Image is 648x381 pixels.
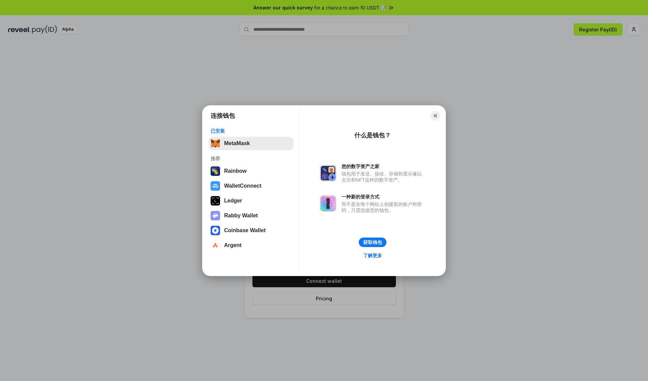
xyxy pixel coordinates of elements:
[209,224,293,237] button: Coinbase Wallet
[359,238,386,247] button: 获取钱包
[211,139,220,148] img: svg+xml,%3Csvg%20fill%3D%22none%22%20height%3D%2233%22%20viewBox%3D%220%200%2035%2033%22%20width%...
[354,131,391,139] div: 什么是钱包？
[359,251,386,260] a: 了解更多
[342,201,425,213] div: 而不是在每个网站上创建新的账户和密码，只需连接您的钱包。
[224,242,242,248] div: Argent
[224,198,242,204] div: Ledger
[224,213,258,219] div: Rabby Wallet
[224,183,262,189] div: WalletConnect
[363,239,382,245] div: 获取钱包
[342,194,425,200] div: 一种新的登录方式
[209,137,293,150] button: MetaMask
[363,252,382,258] div: 了解更多
[211,181,220,191] img: svg+xml,%3Csvg%20width%3D%2228%22%20height%3D%2228%22%20viewBox%3D%220%200%2028%2028%22%20fill%3D...
[211,226,220,235] img: svg+xml,%3Csvg%20width%3D%2228%22%20height%3D%2228%22%20viewBox%3D%220%200%2028%2028%22%20fill%3D...
[211,211,220,220] img: svg+xml,%3Csvg%20xmlns%3D%22http%3A%2F%2Fwww.w3.org%2F2000%2Fsvg%22%20fill%3D%22none%22%20viewBox...
[209,179,293,193] button: WalletConnect
[211,128,291,134] div: 已安装
[431,111,440,120] button: Close
[209,239,293,252] button: Argent
[209,164,293,178] button: Rainbow
[320,165,336,181] img: svg+xml,%3Csvg%20xmlns%3D%22http%3A%2F%2Fwww.w3.org%2F2000%2Fsvg%22%20fill%3D%22none%22%20viewBox...
[224,140,250,146] div: MetaMask
[211,156,291,162] div: 推荐
[224,227,266,234] div: Coinbase Wallet
[211,196,220,206] img: svg+xml,%3Csvg%20xmlns%3D%22http%3A%2F%2Fwww.w3.org%2F2000%2Fsvg%22%20width%3D%2228%22%20height%3...
[342,171,425,183] div: 钱包用于发送、接收、存储和显示像以太坊和NFT这样的数字资产。
[209,194,293,208] button: Ledger
[209,209,293,222] button: Rabby Wallet
[224,168,247,174] div: Rainbow
[320,195,336,212] img: svg+xml,%3Csvg%20xmlns%3D%22http%3A%2F%2Fwww.w3.org%2F2000%2Fsvg%22%20fill%3D%22none%22%20viewBox...
[211,241,220,250] img: svg+xml,%3Csvg%20width%3D%2228%22%20height%3D%2228%22%20viewBox%3D%220%200%2028%2028%22%20fill%3D...
[342,163,425,169] div: 您的数字资产之家
[211,166,220,176] img: svg+xml,%3Csvg%20width%3D%22120%22%20height%3D%22120%22%20viewBox%3D%220%200%20120%20120%22%20fil...
[211,112,235,120] h1: 连接钱包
